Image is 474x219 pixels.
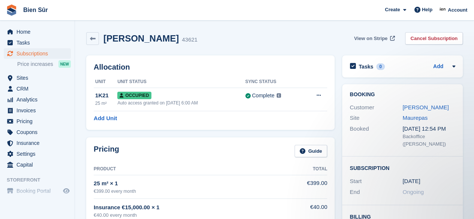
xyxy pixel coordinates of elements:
a: menu [4,159,71,170]
h2: Subscription [350,164,455,171]
div: 43621 [182,36,197,44]
div: 1K21 [95,91,117,100]
h2: Allocation [94,63,327,72]
div: Insurance €15,000.00 × 1 [94,203,291,212]
span: Booking Portal [16,186,61,196]
h2: [PERSON_NAME] [103,33,179,43]
a: menu [4,127,71,137]
img: icon-info-grey-7440780725fd019a000dd9b08b2336e03edf1995a4989e88bcd33f0948082b44.svg [277,93,281,98]
span: Pricing [16,116,61,127]
a: menu [4,149,71,159]
a: menu [4,83,71,94]
th: Product [94,163,291,175]
div: NEW [58,60,71,68]
a: Preview store [62,186,71,195]
span: Storefront [7,176,75,184]
span: Tasks [16,37,61,48]
span: Ongoing [402,189,424,195]
h2: Pricing [94,145,119,157]
div: Customer [350,103,402,112]
span: Occupied [117,92,151,99]
div: Backoffice ([PERSON_NAME]) [402,133,455,147]
a: menu [4,73,71,83]
div: Start [350,177,402,186]
a: [PERSON_NAME] [402,104,449,110]
a: View on Stripe [351,32,396,45]
th: Total [291,163,327,175]
a: Price increases NEW [17,60,71,68]
th: Sync Status [245,76,302,88]
div: Auto access granted on [DATE] 6:00 AM [117,100,245,106]
td: €399.00 [291,175,327,198]
span: Capital [16,159,61,170]
span: Subscriptions [16,48,61,59]
div: Complete [252,92,274,100]
th: Unit [94,76,117,88]
a: Maurepas [402,115,428,121]
span: Price increases [17,61,53,68]
span: Create [385,6,400,13]
a: menu [4,94,71,105]
span: Account [448,6,467,14]
span: Home [16,27,61,37]
img: Asmaa Habri [439,6,447,13]
a: Guide [295,145,327,157]
a: Add Unit [94,114,117,123]
a: menu [4,138,71,148]
a: menu [4,48,71,59]
time: 2024-06-25 22:00:00 UTC [402,177,420,186]
a: Add [433,63,443,71]
span: Analytics [16,94,61,105]
span: Invoices [16,105,61,116]
div: [DATE] 12:54 PM [402,125,455,133]
div: €40.00 every month [94,212,291,219]
span: Settings [16,149,61,159]
img: stora-icon-8386f47178a22dfd0bd8f6a31ec36ba5ce8667c1dd55bd0f319d3a0aa187defe.svg [6,4,17,16]
a: Cancel Subscription [405,32,463,45]
span: Insurance [16,138,61,148]
a: menu [4,116,71,127]
div: Site [350,114,402,122]
th: Unit Status [117,76,245,88]
div: €399.00 every month [94,188,291,195]
a: menu [4,105,71,116]
span: Help [422,6,432,13]
h2: Booking [350,92,455,98]
div: 25 m² [95,100,117,107]
a: menu [4,37,71,48]
div: 0 [376,63,385,70]
a: menu [4,27,71,37]
a: menu [4,186,71,196]
a: Bien Sûr [20,4,51,16]
span: Sites [16,73,61,83]
div: 25 m² × 1 [94,179,291,188]
div: End [350,188,402,197]
h2: Tasks [359,63,373,70]
div: Booked [350,125,402,148]
span: CRM [16,83,61,94]
span: View on Stripe [354,35,387,42]
span: Coupons [16,127,61,137]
